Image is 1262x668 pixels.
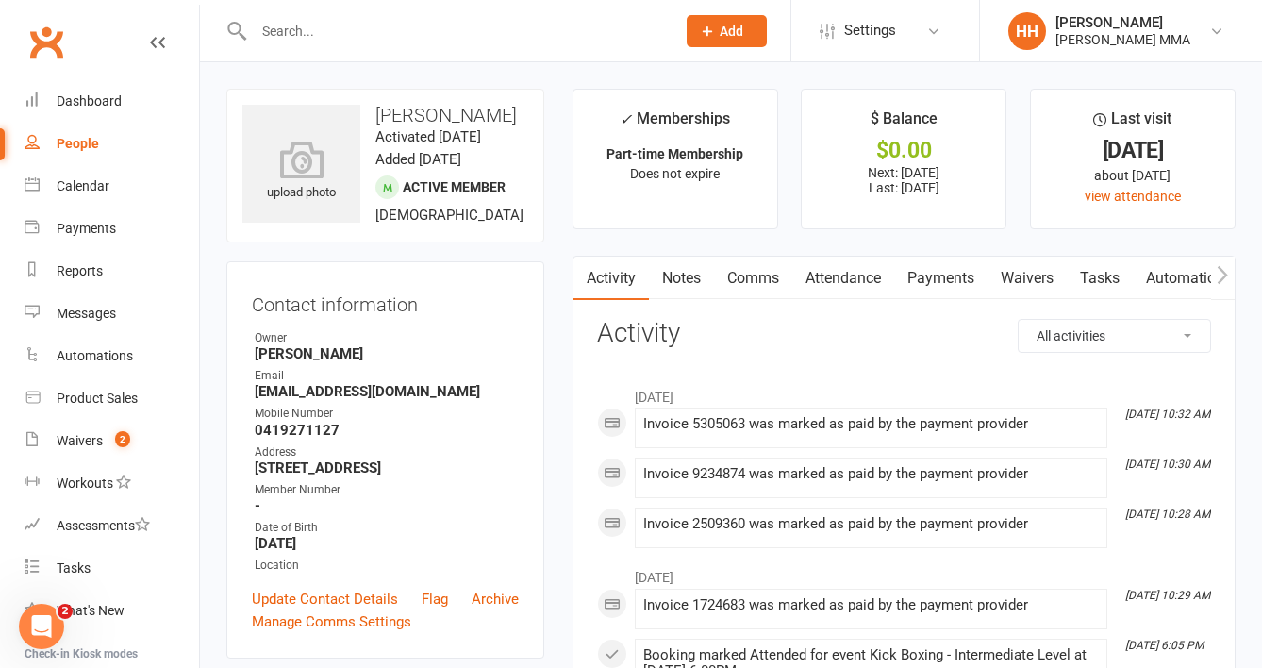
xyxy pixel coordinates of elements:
[57,391,138,406] div: Product Sales
[57,93,122,109] div: Dashboard
[19,604,64,649] iframe: Intercom live chat
[1133,257,1245,300] a: Automations
[255,329,519,347] div: Owner
[57,136,99,151] div: People
[1125,408,1210,421] i: [DATE] 10:32 AM
[649,257,714,300] a: Notes
[255,345,519,362] strong: [PERSON_NAME]
[620,110,632,128] i: ✓
[1093,107,1171,141] div: Last visit
[242,141,360,203] div: upload photo
[620,107,730,142] div: Memberships
[57,348,133,363] div: Automations
[255,422,519,439] strong: 0419271127
[1048,165,1218,186] div: about [DATE]
[25,462,199,505] a: Workouts
[1085,189,1181,204] a: view attendance
[25,420,199,462] a: Waivers 2
[1048,141,1218,160] div: [DATE]
[242,105,528,125] h3: [PERSON_NAME]
[25,250,199,292] a: Reports
[57,306,116,321] div: Messages
[255,443,519,461] div: Address
[1125,639,1204,652] i: [DATE] 6:05 PM
[643,597,1099,613] div: Invoice 1724683 was marked as paid by the payment provider
[57,476,113,491] div: Workouts
[819,141,988,160] div: $0.00
[792,257,894,300] a: Attendance
[844,9,896,52] span: Settings
[687,15,767,47] button: Add
[252,610,411,633] a: Manage Comms Settings
[57,221,116,236] div: Payments
[25,208,199,250] a: Payments
[1125,589,1210,602] i: [DATE] 10:29 AM
[255,481,519,499] div: Member Number
[643,416,1099,432] div: Invoice 5305063 was marked as paid by the payment provider
[630,166,720,181] span: Does not expire
[255,405,519,423] div: Mobile Number
[643,516,1099,532] div: Invoice 2509360 was marked as paid by the payment provider
[255,367,519,385] div: Email
[643,466,1099,482] div: Invoice 9234874 was marked as paid by the payment provider
[25,505,199,547] a: Assessments
[57,433,103,448] div: Waivers
[25,123,199,165] a: People
[252,588,398,610] a: Update Contact Details
[25,165,199,208] a: Calendar
[597,558,1211,588] li: [DATE]
[871,107,938,141] div: $ Balance
[988,257,1067,300] a: Waivers
[1008,12,1046,50] div: HH
[25,80,199,123] a: Dashboard
[375,151,461,168] time: Added [DATE]
[375,128,481,145] time: Activated [DATE]
[606,146,743,161] strong: Part-time Membership
[255,557,519,575] div: Location
[25,377,199,420] a: Product Sales
[25,335,199,377] a: Automations
[1125,458,1210,471] i: [DATE] 10:30 AM
[1055,31,1190,48] div: [PERSON_NAME] MMA
[1125,508,1210,521] i: [DATE] 10:28 AM
[422,588,448,610] a: Flag
[597,377,1211,408] li: [DATE]
[115,431,130,447] span: 2
[57,263,103,278] div: Reports
[255,497,519,514] strong: -
[57,178,109,193] div: Calendar
[23,19,70,66] a: Clubworx
[720,24,743,39] span: Add
[819,165,988,195] p: Next: [DATE] Last: [DATE]
[1055,14,1190,31] div: [PERSON_NAME]
[255,519,519,537] div: Date of Birth
[57,518,150,533] div: Assessments
[894,257,988,300] a: Payments
[1067,257,1133,300] a: Tasks
[252,287,519,315] h3: Contact information
[25,590,199,632] a: What's New
[255,459,519,476] strong: [STREET_ADDRESS]
[472,588,519,610] a: Archive
[25,547,199,590] a: Tasks
[573,257,649,300] a: Activity
[25,292,199,335] a: Messages
[255,535,519,552] strong: [DATE]
[58,604,73,619] span: 2
[375,207,523,224] span: [DEMOGRAPHIC_DATA]
[597,319,1211,348] h3: Activity
[57,560,91,576] div: Tasks
[714,257,792,300] a: Comms
[403,179,506,194] span: Active member
[255,383,519,400] strong: [EMAIL_ADDRESS][DOMAIN_NAME]
[248,18,662,44] input: Search...
[57,603,125,618] div: What's New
